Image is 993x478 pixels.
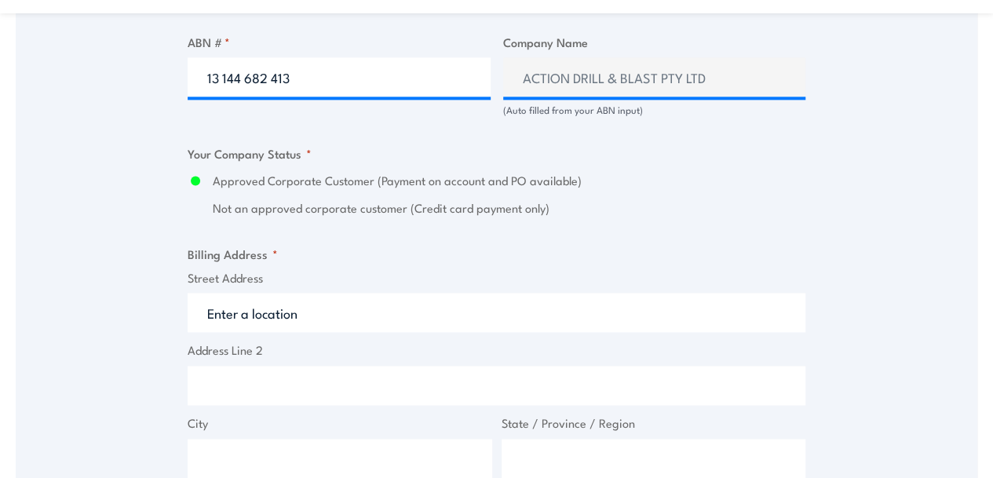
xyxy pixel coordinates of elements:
[188,414,492,432] label: City
[188,33,491,51] label: ABN #
[503,33,806,51] label: Company Name
[188,269,805,287] label: Street Address
[213,199,805,217] label: Not an approved corporate customer (Credit card payment only)
[188,341,805,359] label: Address Line 2
[503,103,806,118] div: (Auto filled from your ABN input)
[188,144,312,162] legend: Your Company Status
[502,414,806,432] label: State / Province / Region
[188,245,278,263] legend: Billing Address
[188,293,805,332] input: Enter a location
[213,172,805,190] label: Approved Corporate Customer (Payment on account and PO available)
